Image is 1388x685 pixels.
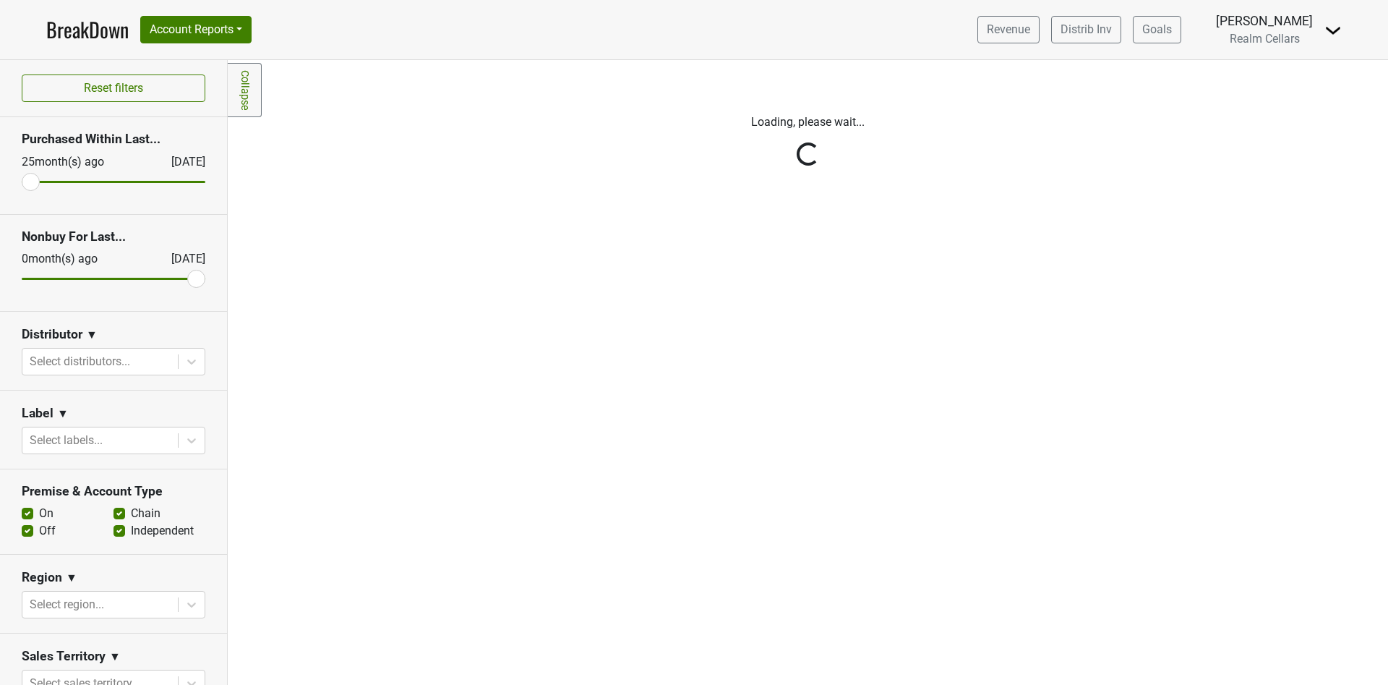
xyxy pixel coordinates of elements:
[407,114,1209,131] p: Loading, please wait...
[140,16,252,43] button: Account Reports
[1133,16,1181,43] a: Goals
[977,16,1040,43] a: Revenue
[1216,12,1313,30] div: [PERSON_NAME]
[46,14,129,45] a: BreakDown
[1051,16,1121,43] a: Distrib Inv
[1230,32,1300,46] span: Realm Cellars
[228,63,262,117] a: Collapse
[1324,22,1342,39] img: Dropdown Menu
